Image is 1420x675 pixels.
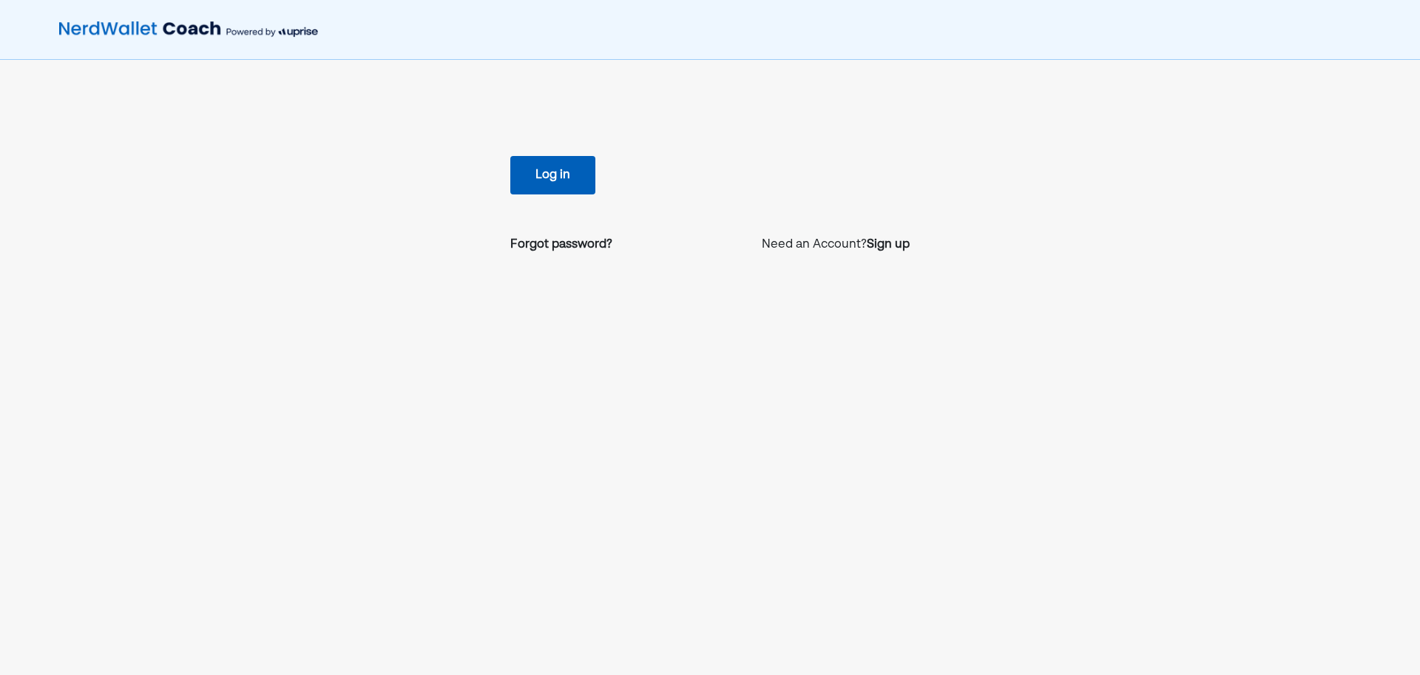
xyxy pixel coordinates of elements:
[867,236,910,254] a: Sign up
[762,236,910,254] p: Need an Account?
[510,236,612,254] a: Forgot password?
[510,156,595,194] button: Log in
